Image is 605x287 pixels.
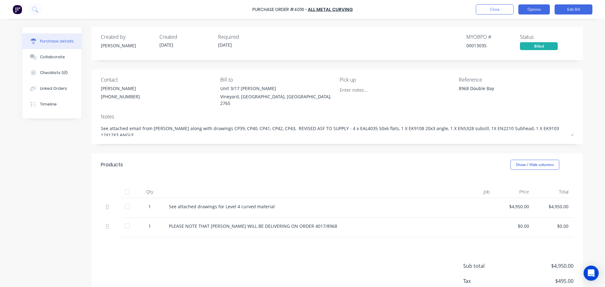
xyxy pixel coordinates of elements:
button: Edit Bill [555,4,592,14]
a: All Metal Curving [308,6,353,13]
div: Open Intercom Messenger [584,266,599,281]
div: Purchase details [40,38,74,44]
div: Checklists 0/0 [40,70,68,76]
div: $4,950.00 [539,203,568,210]
div: Created by [101,33,154,41]
div: 00013035 [466,42,520,49]
div: 1 [141,203,159,210]
button: Options [518,4,550,14]
div: Vineyard, [GEOGRAPHIC_DATA], [GEOGRAPHIC_DATA], 2765 [220,93,335,106]
div: Created [159,33,213,41]
img: Factory [13,5,22,14]
button: Timeline [22,96,82,112]
span: $495.00 [510,277,573,285]
div: Collaborate [40,54,65,60]
textarea: See attached email from [PERSON_NAME] along with drawings CP39, CP40, CP41, CP42, CP43, REVISED A... [101,122,573,136]
div: $4,950.00 [500,203,529,210]
div: Purchase Order #4016 - [252,6,307,13]
div: Products [101,161,123,169]
div: Billed [520,42,558,50]
button: Collaborate [22,49,82,65]
div: [PERSON_NAME] [101,42,154,49]
textarea: 8968 Double Bay [459,85,538,99]
div: PLEASE NOTE THAT [PERSON_NAME] WILL BE DELIVERING ON ORDER 4017/8968 [169,223,442,229]
button: Purchase details [22,33,82,49]
div: Reference [459,76,573,83]
div: Notes [101,113,573,120]
div: $0.00 [539,223,568,229]
span: Sub total [463,262,510,270]
div: Qty [135,186,164,198]
div: MYOB PO # [466,33,520,41]
span: $4,950.00 [510,262,573,270]
div: See attached drawings for Level 4 curved material [169,203,442,210]
div: Unit 3/17 [PERSON_NAME] [220,85,335,92]
div: Price [495,186,534,198]
div: Status [520,33,573,41]
div: Job [447,186,495,198]
div: 1 [141,223,159,229]
div: Contact [101,76,216,83]
button: Linked Orders [22,81,82,96]
button: Close [476,4,514,14]
div: Linked Orders [40,86,67,91]
div: Bill to [220,76,335,83]
input: Enter notes... [340,85,397,95]
div: Total [534,186,573,198]
button: Show / Hide columns [510,160,559,170]
div: $0.00 [500,223,529,229]
div: Required [218,33,272,41]
div: [PERSON_NAME] [101,85,140,92]
button: Checklists 0/0 [22,65,82,81]
div: Timeline [40,101,57,107]
div: Pick up [340,76,454,83]
span: Tax [463,277,510,285]
div: [PHONE_NUMBER] [101,93,140,100]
